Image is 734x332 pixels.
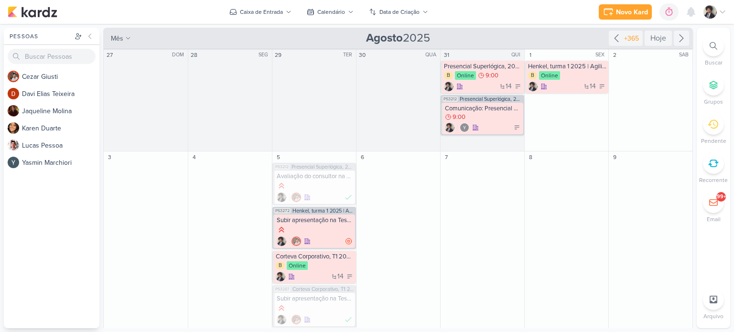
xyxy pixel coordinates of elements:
img: Cezar Giusti [291,236,301,246]
span: PS3212 [274,164,290,170]
div: Criador(a): Pedro Luahn Simões [444,82,453,91]
div: L u c a s P e s s o a [22,140,99,150]
div: K a r e n D u a r t e [22,123,99,133]
div: SEG [259,51,271,59]
div: 6 [357,152,367,162]
div: Novo Kard [616,7,648,17]
div: 29 [273,50,283,60]
div: 4 [189,152,199,162]
div: Pessoas [8,32,73,41]
div: 1 [526,50,535,60]
div: Criador(a): Pedro Luahn Simões [276,272,285,281]
img: Yasmin Marchiori [460,123,469,132]
span: Henkel, turma 1 2025 | Agility [292,208,354,214]
p: Buscar [705,58,723,67]
div: Presencial Superlógica, 2025 Turma 1 | Protagonismo [444,63,522,70]
div: Prioridade Alta [277,181,286,191]
span: mês [111,33,123,43]
div: 3 [105,152,114,162]
div: Colaboradores: Cezar Giusti [289,236,301,246]
span: 14 [337,273,344,280]
div: 2 [610,50,619,60]
div: Subir apresentação na Tess | Corteva Corporativo, T1 2025 | Apresentações Incríveis [277,295,353,302]
div: Subir apresentação na Tess | Henkel, turma 1 2025 | Agility 2 [277,216,353,224]
p: Recorrente [699,176,728,184]
div: Finalizado [345,315,352,324]
div: 30 [357,50,367,60]
div: B [528,72,537,79]
div: Online [539,71,560,80]
img: Cezar Giusti [291,193,301,202]
div: +365 [622,33,641,43]
span: PS3212 [443,96,458,102]
span: PS3272 [274,208,291,214]
img: Pedro Luahn Simões [277,193,286,202]
div: 9 [610,152,619,162]
div: A Fazer [599,83,605,90]
div: Online [287,261,308,270]
img: Karen Duarte [8,122,19,134]
input: Buscar Pessoas [8,49,96,64]
div: 8 [526,152,535,162]
div: SEX [595,51,607,59]
div: Prioridade Alta [277,225,286,235]
img: Pedro Luahn Simões [277,236,286,246]
p: Email [707,215,721,224]
img: kardz.app [8,6,57,18]
div: SAB [679,51,691,59]
div: A Fazer [515,83,521,90]
div: Colaboradores: Yasmin Marchiori [457,123,469,132]
div: Hoje [645,31,672,46]
div: 31 [442,50,451,60]
img: Pedro Luahn Simões [277,315,286,324]
div: Criador(a): Pedro Luahn Simões [277,193,286,202]
div: Avaliação do consultor na Tess | Presencial Superlógica, 2025 Turma 1 | Protagonismo [277,172,353,180]
img: Cezar Giusti [291,315,301,324]
div: Colaboradores: Cezar Giusti [289,193,301,202]
p: Grupos [704,97,723,106]
div: Criador(a): Pedro Luahn Simões [277,315,286,324]
span: 9:00 [453,114,465,120]
div: Colaboradores: Cezar Giusti [289,315,301,324]
div: B [276,262,285,269]
div: 7 [442,152,451,162]
div: C e z a r G i u s t i [22,72,99,82]
div: Henkel, turma 1 2025 | Agility [528,63,606,70]
div: 28 [189,50,199,60]
div: A Fazer [514,124,520,131]
img: Pedro Luahn Simões [528,82,538,91]
span: 14 [590,83,596,90]
div: DOM [172,51,187,59]
div: 5 [273,152,283,162]
div: TER [343,51,355,59]
div: Corteva Corporativo, T1 2025 | Apresentações Incríveis [276,253,354,260]
img: Jaqueline Molina [8,105,19,117]
span: Presencial Superlógica, 2025 Turma 1 | Protagonismo [291,164,354,170]
img: Cezar Giusti [8,71,19,82]
strong: Agosto [366,31,403,45]
div: Criador(a): Pedro Luahn Simões [445,123,454,132]
div: Finalizado [345,193,352,202]
img: Pedro Luahn Simões [444,82,453,91]
img: Davi Elias Teixeira [8,88,19,99]
li: Ctrl + F [697,35,730,67]
div: Em atraso [345,237,352,245]
span: 14 [506,83,512,90]
span: PS3287 [274,287,291,292]
img: Pedro Luahn Simões [703,5,717,19]
p: Arquivo [703,312,723,321]
img: Pedro Luahn Simões [276,272,285,281]
div: Criador(a): Pedro Luahn Simões [277,236,286,246]
span: Corteva Corporativo, T1 2025 | Apresentações Incríveis [292,287,354,292]
div: A Fazer [346,273,353,280]
div: J a q u e l i n e M o l i n a [22,106,99,116]
span: Presencial Superlógica, 2025 Turma 1 | Protagonismo [460,96,522,102]
span: 9:00 [486,72,498,79]
div: B [444,72,453,79]
div: QUI [511,51,523,59]
div: 27 [105,50,114,60]
div: 99+ [717,193,726,201]
span: 2025 [366,31,430,46]
button: Novo Kard [599,4,652,20]
img: Yasmin Marchiori [8,157,19,168]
